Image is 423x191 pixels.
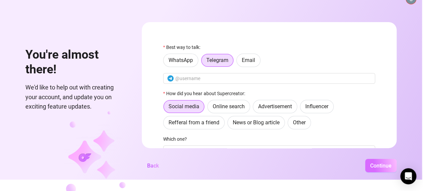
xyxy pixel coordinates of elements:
[169,57,193,63] span: WhatsApp
[258,103,292,110] span: Advertisement
[163,135,191,143] label: Which one?
[175,75,371,82] input: @username
[233,119,280,126] span: News or Blog article
[365,159,397,172] button: Continue
[163,145,375,156] input: Which one?
[163,44,205,51] label: Best way to talk:
[400,168,416,184] div: Open Intercom Messenger
[370,163,392,169] span: Continue
[25,48,126,77] h1: You're almost there!
[25,83,126,111] span: We'd like to help out with creating your account, and update you on exciting feature updates.
[293,119,306,126] span: Other
[305,103,328,110] span: Influencer
[147,163,159,169] span: Back
[242,57,255,63] span: Email
[169,103,199,110] span: Social media
[206,57,228,63] span: Telegram
[142,159,164,172] button: Back
[163,90,249,97] label: How did you hear about Supercreator:
[169,119,219,126] span: Refferal from a friend
[213,103,245,110] span: Online search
